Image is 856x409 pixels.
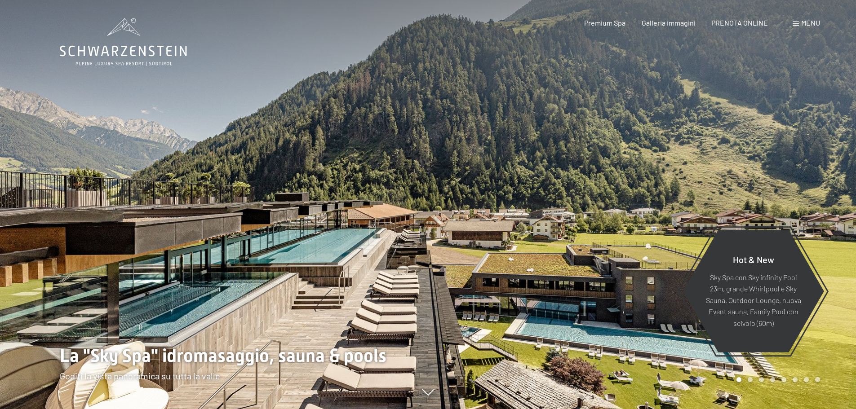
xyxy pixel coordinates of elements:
div: Carousel Page 3 [759,377,764,382]
a: Galleria immagini [642,18,696,27]
div: Carousel Page 6 [793,377,798,382]
a: Hot & New Sky Spa con Sky infinity Pool 23m, grande Whirlpool e Sky Sauna, Outdoor Lounge, nuova ... [682,229,825,353]
div: Carousel Page 7 [804,377,809,382]
div: Carousel Page 5 [781,377,786,382]
div: Carousel Page 1 (Current Slide) [736,377,741,382]
div: Carousel Page 2 [748,377,753,382]
p: Sky Spa con Sky infinity Pool 23m, grande Whirlpool e Sky Sauna, Outdoor Lounge, nuova Event saun... [705,271,802,329]
a: Premium Spa [584,18,625,27]
span: Menu [801,18,820,27]
div: Carousel Pagination [733,377,820,382]
div: Carousel Page 8 [815,377,820,382]
a: PRENOTA ONLINE [711,18,768,27]
div: Carousel Page 4 [770,377,775,382]
span: Hot & New [733,254,774,264]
